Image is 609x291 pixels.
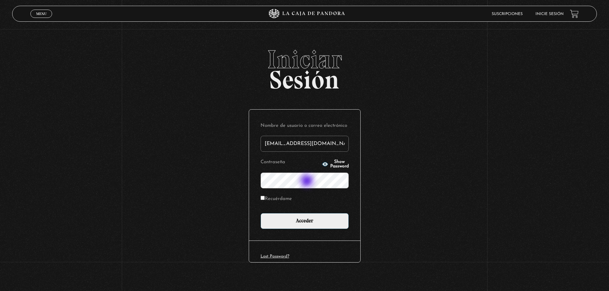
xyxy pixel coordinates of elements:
[570,10,579,18] a: View your shopping cart
[535,12,564,16] a: Inicie sesión
[36,12,47,16] span: Menu
[261,121,349,131] label: Nombre de usuario o correo electrónico
[322,160,349,169] button: Show Password
[261,213,349,229] input: Acceder
[492,12,523,16] a: Suscripciones
[261,254,289,258] a: Lost Password?
[261,196,265,200] input: Recuérdame
[12,47,597,72] span: Iniciar
[34,17,49,22] span: Cerrar
[12,47,597,88] h2: Sesión
[261,157,320,167] label: Contraseña
[330,160,349,169] span: Show Password
[261,194,292,204] label: Recuérdame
